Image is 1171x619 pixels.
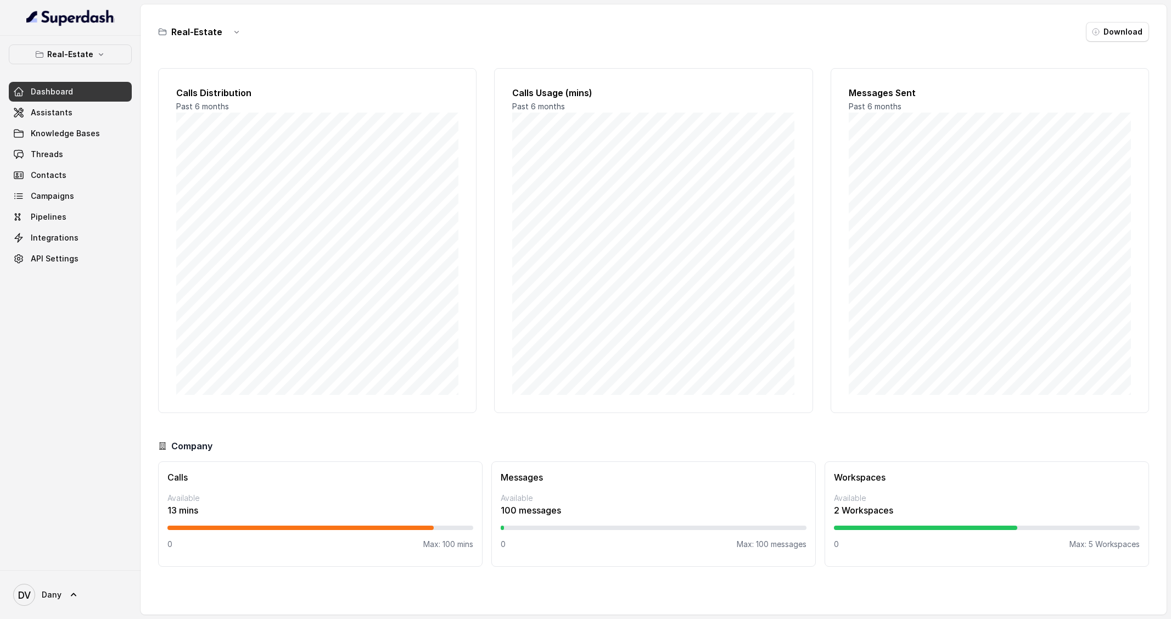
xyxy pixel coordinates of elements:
[176,102,229,111] span: Past 6 months
[9,144,132,164] a: Threads
[167,539,172,550] p: 0
[31,170,66,181] span: Contacts
[31,107,72,118] span: Assistants
[42,589,61,600] span: Dany
[501,471,806,484] h3: Messages
[512,102,565,111] span: Past 6 months
[31,128,100,139] span: Knowledge Bases
[9,103,132,122] a: Assistants
[737,539,806,550] p: Max: 100 messages
[849,102,901,111] span: Past 6 months
[9,44,132,64] button: Real-Estate
[26,9,115,26] img: light.svg
[176,86,458,99] h2: Calls Distribution
[423,539,473,550] p: Max: 100 mins
[501,539,506,550] p: 0
[31,86,73,97] span: Dashboard
[31,232,79,243] span: Integrations
[9,207,132,227] a: Pipelines
[834,504,1140,517] p: 2 Workspaces
[9,249,132,269] a: API Settings
[501,504,806,517] p: 100 messages
[167,471,473,484] h3: Calls
[9,82,132,102] a: Dashboard
[167,504,473,517] p: 13 mins
[31,253,79,264] span: API Settings
[9,165,132,185] a: Contacts
[9,124,132,143] a: Knowledge Bases
[512,86,794,99] h2: Calls Usage (mins)
[31,149,63,160] span: Threads
[834,539,839,550] p: 0
[834,471,1140,484] h3: Workspaces
[171,25,222,38] h3: Real-Estate
[167,493,473,504] p: Available
[18,589,31,601] text: DV
[849,86,1131,99] h2: Messages Sent
[31,191,74,202] span: Campaigns
[9,186,132,206] a: Campaigns
[31,211,66,222] span: Pipelines
[501,493,806,504] p: Available
[171,439,212,453] h3: Company
[1069,539,1140,550] p: Max: 5 Workspaces
[1086,22,1149,42] button: Download
[47,48,93,61] p: Real-Estate
[9,228,132,248] a: Integrations
[9,579,132,610] a: Dany
[834,493,1140,504] p: Available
